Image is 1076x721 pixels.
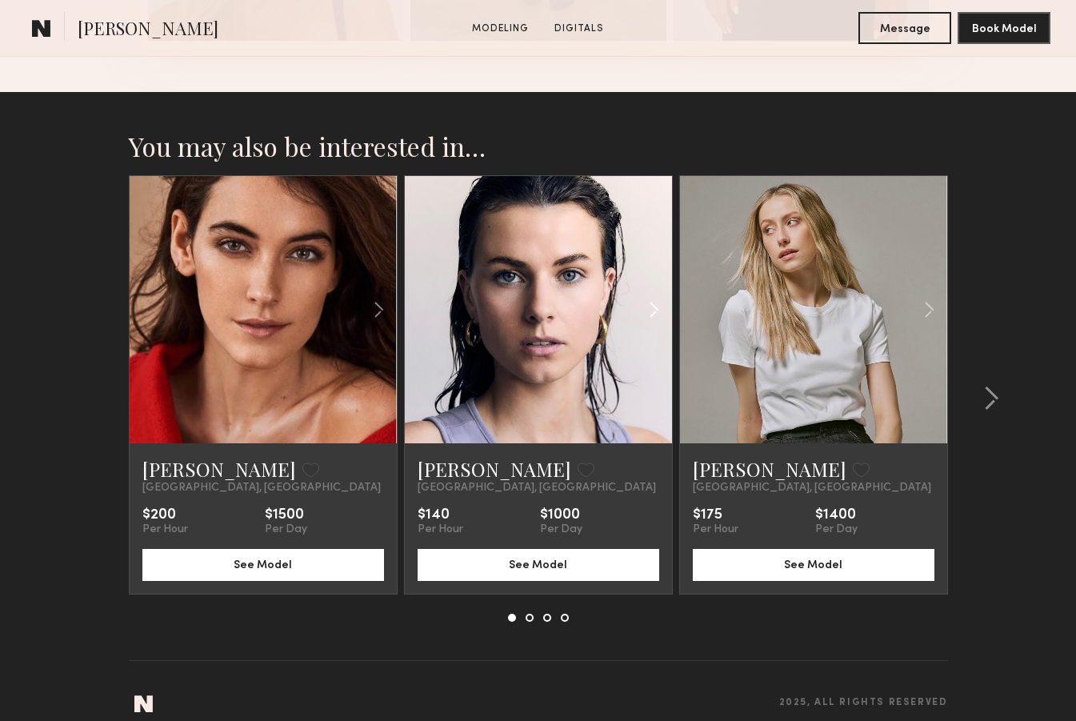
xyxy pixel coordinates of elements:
button: See Model [693,549,934,581]
button: Message [858,12,951,44]
span: [GEOGRAPHIC_DATA], [GEOGRAPHIC_DATA] [693,482,931,495]
div: Per Day [815,523,858,536]
div: $1400 [815,507,858,523]
a: Book Model [958,21,1050,34]
a: See Model [693,557,934,571]
span: [GEOGRAPHIC_DATA], [GEOGRAPHIC_DATA] [142,482,381,495]
div: Per Hour [693,523,738,536]
span: [GEOGRAPHIC_DATA], [GEOGRAPHIC_DATA] [418,482,656,495]
div: $175 [693,507,738,523]
div: $1000 [540,507,582,523]
span: [PERSON_NAME] [78,16,218,44]
div: $140 [418,507,463,523]
h2: You may also be interested in… [129,130,948,162]
a: See Model [142,557,384,571]
a: Digitals [548,22,610,36]
div: $1500 [265,507,307,523]
div: $200 [142,507,188,523]
div: Per Day [540,523,582,536]
a: Modeling [466,22,535,36]
a: See Model [418,557,659,571]
button: See Model [418,549,659,581]
div: Per Hour [142,523,188,536]
div: Per Hour [418,523,463,536]
span: 2025, all rights reserved [779,698,948,708]
a: [PERSON_NAME] [418,456,571,482]
div: Per Day [265,523,307,536]
button: See Model [142,549,384,581]
a: [PERSON_NAME] [142,456,296,482]
button: Book Model [958,12,1050,44]
a: [PERSON_NAME] [693,456,846,482]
